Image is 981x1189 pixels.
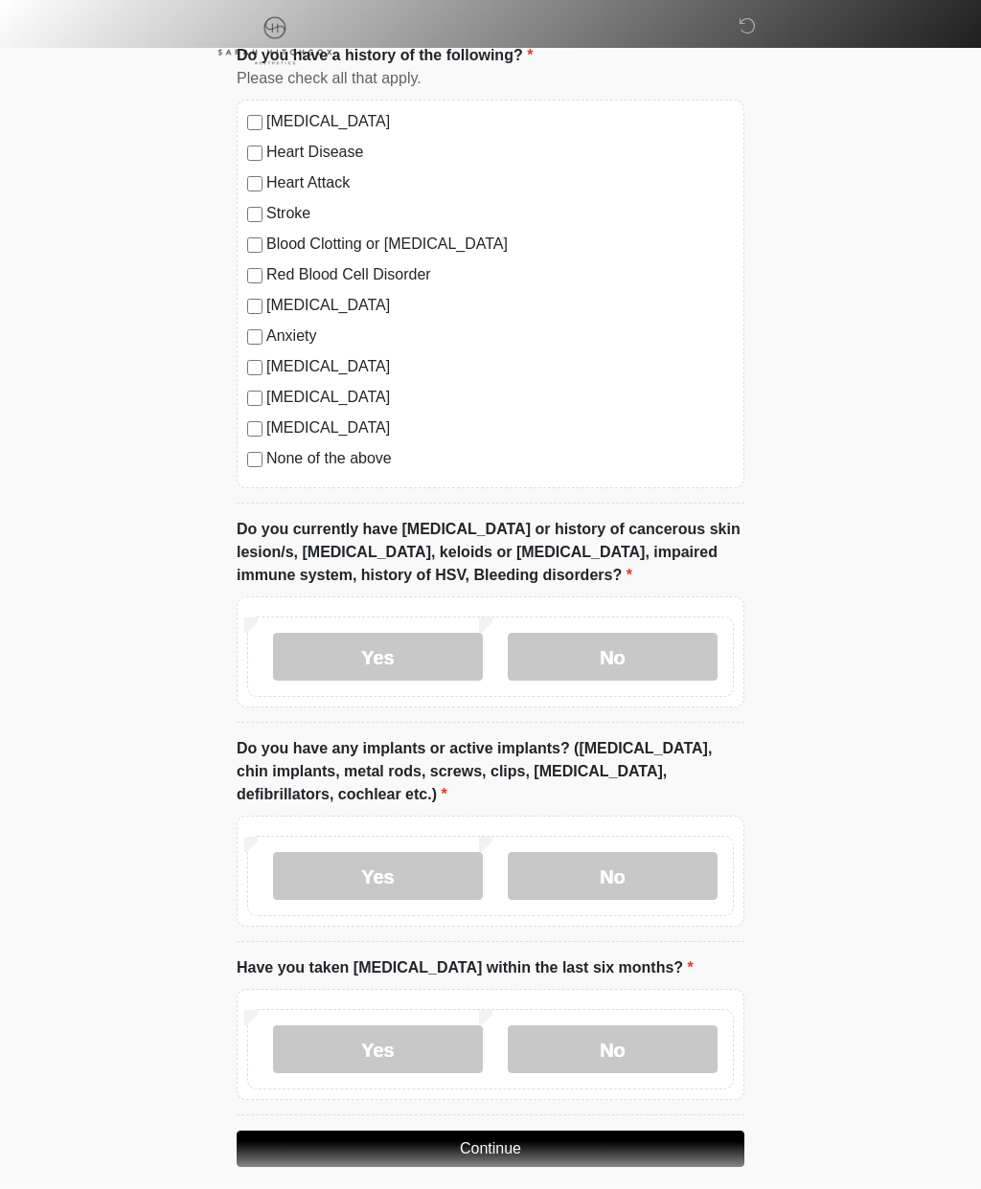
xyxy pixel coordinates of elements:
[266,416,734,439] label: [MEDICAL_DATA]
[266,294,734,317] label: [MEDICAL_DATA]
[266,233,734,256] label: Blood Clotting or [MEDICAL_DATA]
[247,268,262,283] input: Red Blood Cell Disorder
[266,141,734,164] label: Heart Disease
[247,176,262,191] input: Heart Attack
[508,1025,718,1073] label: No
[247,329,262,345] input: Anxiety
[266,355,734,378] label: [MEDICAL_DATA]
[217,14,332,65] img: Sarah Hitchcox Aesthetics Logo
[266,263,734,286] label: Red Blood Cell Disorder
[273,852,483,900] label: Yes
[247,146,262,161] input: Heart Disease
[273,1025,483,1073] label: Yes
[508,852,718,900] label: No
[266,386,734,409] label: [MEDICAL_DATA]
[266,325,734,348] label: Anxiety
[247,115,262,130] input: [MEDICAL_DATA]
[266,171,734,194] label: Heart Attack
[247,391,262,406] input: [MEDICAL_DATA]
[266,447,734,470] label: None of the above
[247,299,262,314] input: [MEDICAL_DATA]
[266,110,734,133] label: [MEDICAL_DATA]
[247,207,262,222] input: Stroke
[247,421,262,437] input: [MEDICAL_DATA]
[273,633,483,681] label: Yes
[237,737,744,806] label: Do you have any implants or active implants? ([MEDICAL_DATA], chin implants, metal rods, screws, ...
[237,518,744,587] label: Do you currently have [MEDICAL_DATA] or history of cancerous skin lesion/s, [MEDICAL_DATA], keloi...
[266,202,734,225] label: Stroke
[247,237,262,253] input: Blood Clotting or [MEDICAL_DATA]
[247,360,262,375] input: [MEDICAL_DATA]
[247,452,262,467] input: None of the above
[508,633,718,681] label: No
[237,1131,744,1167] button: Continue
[237,956,694,979] label: Have you taken [MEDICAL_DATA] within the last six months?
